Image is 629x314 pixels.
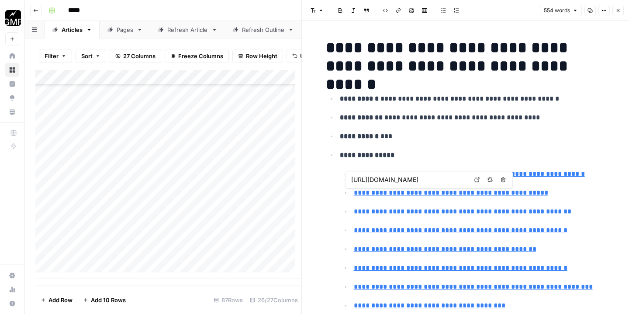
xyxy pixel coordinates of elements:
[45,52,59,60] span: Filter
[5,297,19,311] button: Help + Support
[540,5,582,16] button: 554 words
[48,296,73,304] span: Add Row
[5,10,21,26] img: Growth Marketing Pro Logo
[123,52,156,60] span: 27 Columns
[76,49,106,63] button: Sort
[225,21,301,38] a: Refresh Outline
[167,25,208,34] div: Refresh Article
[242,25,284,34] div: Refresh Outline
[232,49,283,63] button: Row Height
[178,52,223,60] span: Freeze Columns
[91,296,126,304] span: Add 10 Rows
[117,25,133,34] div: Pages
[165,49,229,63] button: Freeze Columns
[5,49,19,63] a: Home
[62,25,83,34] div: Articles
[210,293,246,307] div: 87 Rows
[246,293,301,307] div: 26/27 Columns
[150,21,225,38] a: Refresh Article
[39,49,72,63] button: Filter
[5,91,19,105] a: Opportunities
[110,49,161,63] button: 27 Columns
[5,77,19,91] a: Insights
[5,7,19,29] button: Workspace: Growth Marketing Pro
[78,293,131,307] button: Add 10 Rows
[5,269,19,283] a: Settings
[5,283,19,297] a: Usage
[81,52,93,60] span: Sort
[544,7,570,14] span: 554 words
[246,52,277,60] span: Row Height
[287,49,321,63] button: Undo
[35,293,78,307] button: Add Row
[45,21,100,38] a: Articles
[100,21,150,38] a: Pages
[5,105,19,119] a: Your Data
[5,63,19,77] a: Browse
